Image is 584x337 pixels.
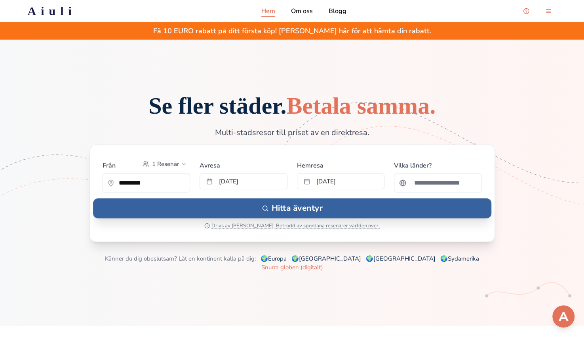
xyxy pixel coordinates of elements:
[211,223,380,229] span: Drivs av [PERSON_NAME]. Betrodd av spontana resenärer världen över.
[286,93,436,119] span: Betala samma.
[366,255,436,263] a: 🌍[GEOGRAPHIC_DATA]
[204,223,380,229] button: Drivs av [PERSON_NAME]. Betrodd av spontana resenärer världen över.
[261,6,275,16] a: Hem
[93,198,491,218] button: Hitta äventyr
[329,6,346,16] a: Blogg
[105,255,256,263] span: Känner du dig obeslutsam? Låt en kontinent kalla på dig:
[139,158,190,170] button: Select passengers
[261,255,287,263] a: 🌍Europa
[291,255,361,263] a: 🌍[GEOGRAPHIC_DATA]
[409,175,477,191] input: Sök efter ett land
[394,158,482,170] label: Vilka länder?
[200,158,287,170] label: Avresa
[540,3,556,19] button: menu-button
[152,160,179,168] span: 1 Resenär
[103,161,116,170] label: Från
[200,173,287,189] button: [DATE]
[297,158,385,170] label: Hemresa
[552,305,574,327] button: Open support chat
[261,263,323,271] a: Snurra globen (digitalt)
[291,6,313,16] a: Om oss
[440,255,479,263] a: 🌍Sydamerika
[554,307,573,326] img: Support
[15,4,89,18] a: Aiuli
[159,127,425,138] p: Multi-stadsresor till priset av en direktresa.
[297,173,385,189] button: [DATE]
[28,4,76,18] h2: Aiuli
[148,93,436,119] span: Se fler städer.
[518,3,534,19] button: Open support chat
